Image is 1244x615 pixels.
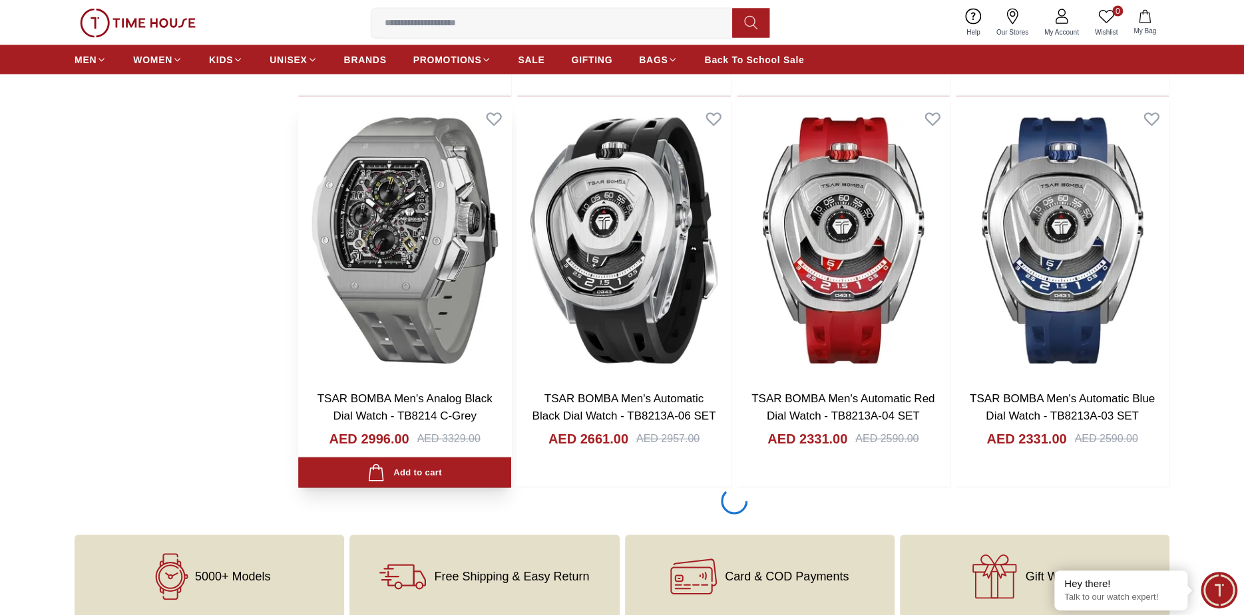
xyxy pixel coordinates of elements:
img: TSAR BOMBA Men's Analog Black Dial Watch - TB8214 C-Grey [298,101,511,380]
a: SALE [518,47,544,71]
a: UNISEX [270,47,317,71]
h4: AED 2331.00 [767,429,847,447]
img: TSAR BOMBA Men's Automatic Black Dial Watch - TB8213A-06 SET [517,101,730,380]
a: TSAR BOMBA Men's Automatic Black Dial Watch - TB8213A-06 SET [532,392,716,422]
a: BAGS [639,47,678,71]
span: MEN [75,53,97,66]
span: Wishlist [1090,27,1123,37]
span: My Bag [1128,25,1161,35]
span: Gift Wrapping [1026,570,1099,583]
a: 0Wishlist [1087,5,1126,39]
a: Back To School Sale [704,47,804,71]
button: My Bag [1126,7,1164,38]
div: Add to cart [367,463,441,481]
span: Free Shipping & Easy Return [434,570,589,583]
div: Hey there! [1064,577,1177,590]
h4: AED 2331.00 [986,429,1066,447]
p: Talk to our watch expert! [1064,592,1177,603]
span: BRANDS [344,53,387,66]
span: Card & COD Payments [725,570,849,583]
span: Our Stores [991,27,1034,37]
div: AED 2590.00 [1074,430,1138,446]
span: 5000+ Models [195,570,271,583]
span: WOMEN [133,53,172,66]
span: UNISEX [270,53,307,66]
div: AED 2957.00 [636,430,700,446]
img: TSAR BOMBA Men's Automatic Red Dial Watch - TB8213A-04 SET [737,101,950,380]
a: MEN [75,47,106,71]
a: Our Stores [988,5,1036,39]
a: PROMOTIONS [413,47,492,71]
a: TSAR BOMBA Men's Automatic Red Dial Watch - TB8213A-04 SET [751,392,934,422]
a: TSAR BOMBA Men's Analog Black Dial Watch - TB8214 C-Grey [317,392,493,422]
span: Help [961,27,986,37]
span: BAGS [639,53,668,66]
a: WOMEN [133,47,182,71]
div: Chat Widget [1201,572,1237,608]
span: KIDS [209,53,233,66]
div: AED 2590.00 [855,430,919,446]
h4: AED 2996.00 [329,429,409,447]
div: AED 3329.00 [417,430,481,446]
a: BRANDS [344,47,387,71]
img: ... [80,8,196,37]
a: GIFTING [571,47,612,71]
h4: AED 2661.00 [548,429,628,447]
span: My Account [1039,27,1084,37]
span: SALE [518,53,544,66]
span: 0 [1112,5,1123,16]
span: PROMOTIONS [413,53,482,66]
img: TSAR BOMBA Men's Automatic Blue Dial Watch - TB8213A-03 SET [956,101,1169,380]
a: KIDS [209,47,243,71]
span: Back To School Sale [704,53,804,66]
a: TSAR BOMBA Men's Automatic Blue Dial Watch - TB8213A-03 SET [970,392,1155,422]
span: GIFTING [571,53,612,66]
button: Add to cart [298,457,511,488]
a: Help [958,5,988,39]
